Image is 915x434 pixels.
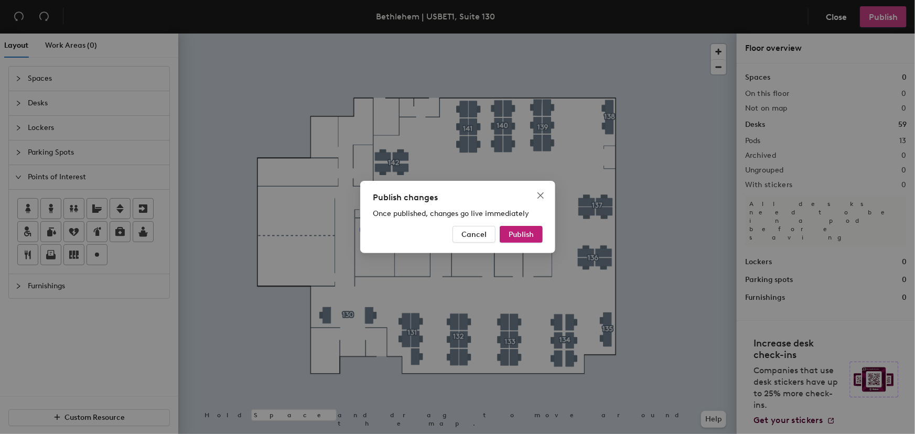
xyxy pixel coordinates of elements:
[453,226,496,243] button: Cancel
[509,230,534,239] span: Publish
[373,191,543,204] div: Publish changes
[373,209,529,218] span: Once published, changes go live immediately
[532,191,549,200] span: Close
[461,230,487,239] span: Cancel
[536,191,545,200] span: close
[500,226,543,243] button: Publish
[532,187,549,204] button: Close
